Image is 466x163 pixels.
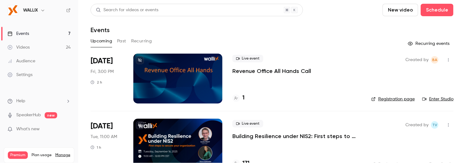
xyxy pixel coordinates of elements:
[117,36,126,46] button: Past
[7,44,30,50] div: Videos
[16,112,41,118] a: SpeakerHub
[8,151,28,159] span: Premium
[16,126,40,132] span: What's new
[91,54,123,103] div: Sep 12 Fri, 3:00 PM (Europe/Madrid)
[7,58,35,64] div: Audience
[405,56,429,64] span: Created by
[131,36,152,46] button: Recurring
[232,132,361,140] a: Building Resilience under NIS2: First steps to secure your organization
[431,56,439,64] span: Bea Andres
[232,120,263,127] span: Live event
[16,98,25,104] span: Help
[371,96,415,102] a: Registration page
[421,4,454,16] button: Schedule
[55,153,70,158] a: Manage
[405,121,429,129] span: Created by
[7,72,32,78] div: Settings
[91,26,110,34] h1: Events
[422,96,454,102] a: Enter Studio
[232,55,263,62] span: Live event
[431,121,439,129] span: Thu Vu
[8,5,18,15] img: WALLIX
[7,98,71,104] li: help-dropdown-opener
[232,94,245,102] a: 1
[383,4,418,16] button: New video
[91,69,114,75] span: Fri, 3:00 PM
[91,56,113,66] span: [DATE]
[91,121,113,131] span: [DATE]
[91,134,117,140] span: Tue, 11:00 AM
[32,153,52,158] span: Plan usage
[91,80,102,85] div: 2 h
[232,67,311,75] a: Revenue Office All Hands Call
[91,36,112,46] button: Upcoming
[91,145,101,150] div: 1 h
[7,31,29,37] div: Events
[242,94,245,102] h4: 1
[405,39,454,49] button: Recurring events
[432,56,437,64] span: BA
[45,112,57,118] span: new
[432,121,437,129] span: TV
[23,7,38,13] h6: WALLIX
[63,127,71,132] iframe: Noticeable Trigger
[96,7,158,13] div: Search for videos or events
